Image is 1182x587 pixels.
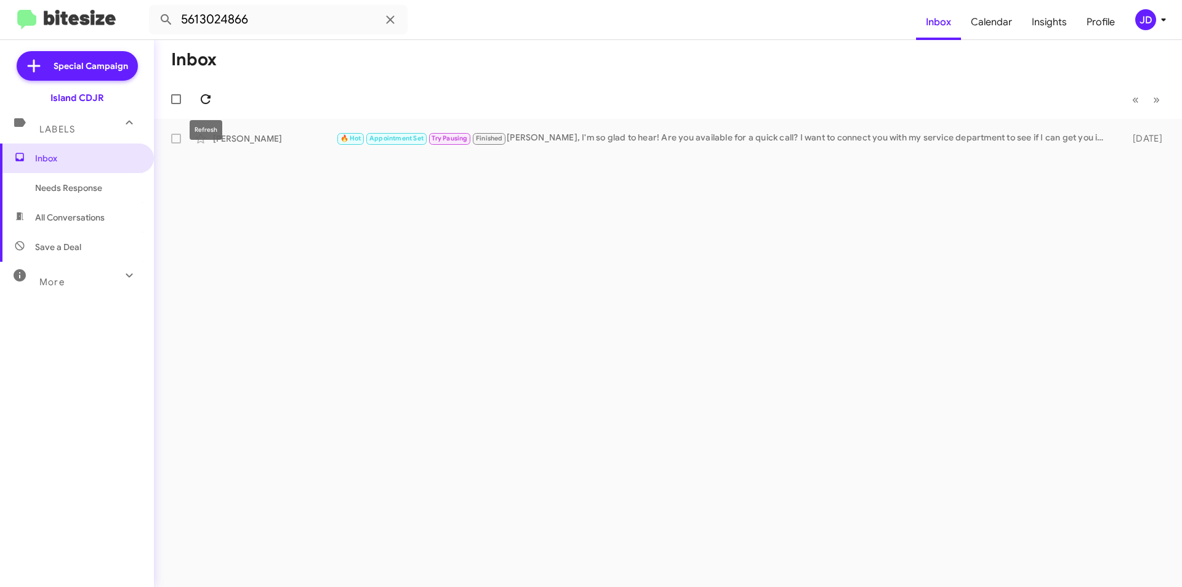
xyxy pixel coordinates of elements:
a: Inbox [916,4,961,40]
span: « [1132,92,1139,107]
a: Profile [1077,4,1125,40]
nav: Page navigation example [1125,87,1167,112]
span: More [39,277,65,288]
h1: Inbox [171,50,217,70]
span: Appointment Set [369,134,424,142]
span: Finished [476,134,503,142]
div: [PERSON_NAME], I'm so glad to hear! Are you available for a quick call? I want to connect you wit... [336,131,1113,145]
input: Search [149,5,408,34]
span: 🔥 Hot [340,134,361,142]
span: Inbox [35,152,140,164]
span: » [1153,92,1160,107]
div: [DATE] [1113,132,1172,145]
div: JD [1135,9,1156,30]
div: Refresh [190,120,222,140]
span: All Conversations [35,211,105,224]
button: JD [1125,9,1168,30]
div: Island CDJR [50,92,104,104]
a: Insights [1022,4,1077,40]
a: Calendar [961,4,1022,40]
span: Save a Deal [35,241,81,253]
a: Special Campaign [17,51,138,81]
button: Next [1146,87,1167,112]
span: Labels [39,124,75,135]
span: Try Pausing [432,134,467,142]
span: Special Campaign [54,60,128,72]
div: [PERSON_NAME] [213,132,336,145]
button: Previous [1125,87,1146,112]
span: Needs Response [35,182,140,194]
